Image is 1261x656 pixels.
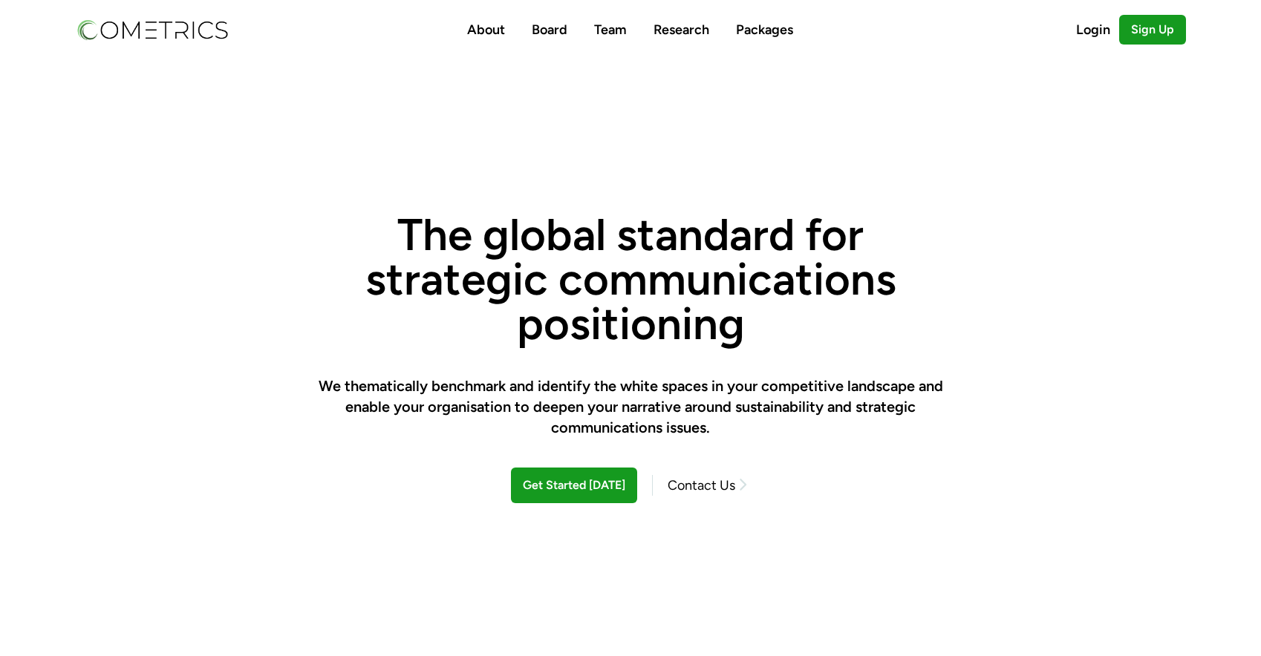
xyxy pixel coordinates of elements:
a: Sign Up [1119,15,1186,45]
img: Cometrics [75,17,229,42]
a: Board [532,22,567,38]
h2: We thematically benchmark and identify the white spaces in your competitive landscape and enable ... [316,375,946,438]
h1: The global standard for strategic communications positioning [316,212,946,346]
a: Packages [736,22,793,38]
a: About [467,22,505,38]
a: Get Started [DATE] [511,468,637,503]
a: Contact Us [652,475,749,496]
a: Research [654,22,709,38]
a: Team [594,22,627,38]
a: Login [1076,19,1119,40]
